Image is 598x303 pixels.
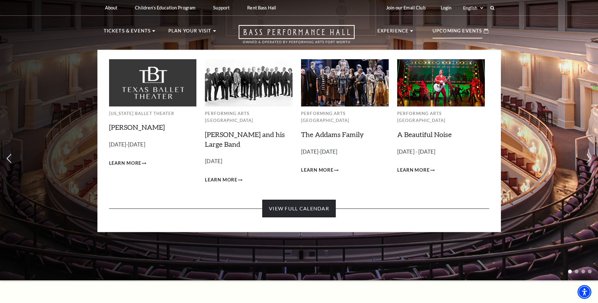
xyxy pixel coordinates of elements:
img: Performing Arts Fort Worth [301,59,389,106]
select: Select: [462,5,484,11]
span: Learn More [205,176,237,184]
p: Performing Arts [GEOGRAPHIC_DATA] [205,110,293,124]
a: Learn More Lyle Lovett and his Large Band [205,176,242,184]
p: Performing Arts [GEOGRAPHIC_DATA] [301,110,389,124]
p: Plan Your Visit [168,27,212,38]
a: [PERSON_NAME] [109,123,165,131]
img: Performing Arts Fort Worth [397,59,485,106]
p: [US_STATE] Ballet Theater [109,110,197,117]
a: View Full Calendar [262,200,336,217]
p: [DATE]-[DATE] [301,147,389,157]
p: [DATE] [205,157,293,166]
p: [DATE]-[DATE] [109,140,197,149]
p: Support [213,5,229,10]
a: Learn More A Beautiful Noise [397,166,435,174]
p: [DATE] - [DATE] [397,147,485,157]
img: Texas Ballet Theater [109,59,197,106]
a: Learn More The Addams Family [301,166,339,174]
a: [PERSON_NAME] and his Large Band [205,130,285,148]
span: Learn More [397,166,430,174]
span: Learn More [301,166,334,174]
p: Performing Arts [GEOGRAPHIC_DATA] [397,110,485,124]
p: Children's Education Program [135,5,195,10]
p: Experience [377,27,409,38]
p: About [105,5,118,10]
img: Performing Arts Fort Worth [205,59,293,106]
a: Learn More Peter Pan [109,159,147,167]
div: Accessibility Menu [578,285,591,299]
a: The Addams Family [301,130,364,139]
span: Learn More [109,159,142,167]
p: Tickets & Events [104,27,151,38]
p: Rent Bass Hall [247,5,276,10]
p: Upcoming Events [433,27,482,38]
a: Open this option [216,25,377,50]
a: A Beautiful Noise [397,130,452,139]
